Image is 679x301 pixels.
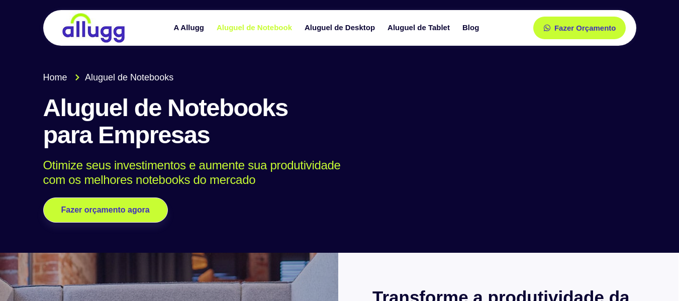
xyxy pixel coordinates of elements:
[43,71,67,84] span: Home
[300,19,382,37] a: Aluguel de Desktop
[82,71,173,84] span: Aluguel de Notebooks
[61,206,150,214] span: Fazer orçamento agora
[43,158,622,187] p: Otimize seus investimentos e aumente sua produtividade com os melhores notebooks do mercado
[554,24,616,32] span: Fazer Orçamento
[61,13,126,43] img: locação de TI é Allugg
[533,17,626,39] a: Fazer Orçamento
[43,197,168,223] a: Fazer orçamento agora
[168,19,212,37] a: A Allugg
[382,19,457,37] a: Aluguel de Tablet
[212,19,300,37] a: Aluguel de Notebook
[43,94,636,149] h1: Aluguel de Notebooks para Empresas
[457,19,487,37] a: Blog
